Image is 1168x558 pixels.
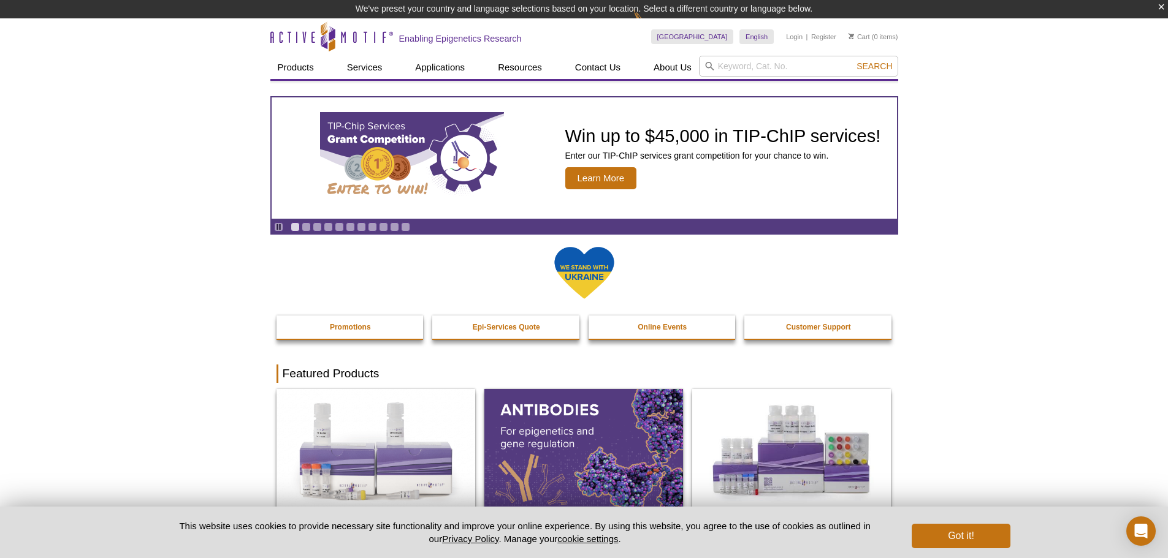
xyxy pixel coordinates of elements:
[565,150,881,161] p: Enter our TIP-ChIP services grant competition for your chance to win.
[390,222,399,232] a: Go to slide 10
[853,61,896,72] button: Search
[692,389,891,509] img: CUT&Tag-IT® Express Assay Kit
[490,56,549,79] a: Resources
[786,32,803,41] a: Login
[739,29,774,44] a: English
[473,323,540,331] strong: Epi-Services Quote
[277,315,425,339] a: Promotions
[408,56,472,79] a: Applications
[786,323,850,331] strong: Customer Support
[651,29,734,44] a: [GEOGRAPHIC_DATA]
[849,32,870,41] a: Cart
[158,519,892,545] p: This website uses cookies to provide necessary site functionality and improve your online experie...
[1126,516,1156,546] div: Open Intercom Messenger
[401,222,410,232] a: Go to slide 11
[272,97,897,219] article: TIP-ChIP Services Grant Competition
[432,315,581,339] a: Epi-Services Quote
[811,32,836,41] a: Register
[272,97,897,219] a: TIP-ChIP Services Grant Competition Win up to $45,000 in TIP-ChIP services! Enter our TIP-ChIP se...
[277,364,892,383] h2: Featured Products
[565,167,637,189] span: Learn More
[340,56,390,79] a: Services
[849,33,854,39] img: Your Cart
[324,222,333,232] a: Go to slide 4
[399,33,522,44] h2: Enabling Epigenetics Research
[330,323,371,331] strong: Promotions
[368,222,377,232] a: Go to slide 8
[744,315,893,339] a: Customer Support
[357,222,366,232] a: Go to slide 7
[277,389,475,509] img: DNA Library Prep Kit for Illumina
[568,56,628,79] a: Contact Us
[270,56,321,79] a: Products
[857,61,892,71] span: Search
[313,222,322,232] a: Go to slide 3
[335,222,344,232] a: Go to slide 5
[442,533,498,544] a: Privacy Policy
[554,246,615,300] img: We Stand With Ukraine
[346,222,355,232] a: Go to slide 6
[291,222,300,232] a: Go to slide 1
[379,222,388,232] a: Go to slide 9
[699,56,898,77] input: Keyword, Cat. No.
[806,29,808,44] li: |
[912,524,1010,548] button: Got it!
[565,127,881,145] h2: Win up to $45,000 in TIP-ChIP services!
[646,56,699,79] a: About Us
[638,323,687,331] strong: Online Events
[274,222,283,232] a: Toggle autoplay
[557,533,618,544] button: cookie settings
[589,315,737,339] a: Online Events
[633,9,666,38] img: Change Here
[484,389,683,509] img: All Antibodies
[302,222,311,232] a: Go to slide 2
[849,29,898,44] li: (0 items)
[320,112,504,204] img: TIP-ChIP Services Grant Competition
